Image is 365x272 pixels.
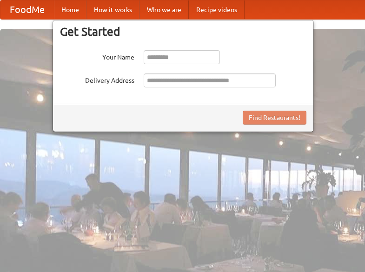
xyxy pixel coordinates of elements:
[54,0,86,19] a: Home
[60,50,134,62] label: Your Name
[86,0,139,19] a: How it works
[60,25,306,39] h3: Get Started
[139,0,189,19] a: Who we are
[243,111,306,125] button: Find Restaurants!
[0,0,54,19] a: FoodMe
[60,73,134,85] label: Delivery Address
[189,0,245,19] a: Recipe videos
